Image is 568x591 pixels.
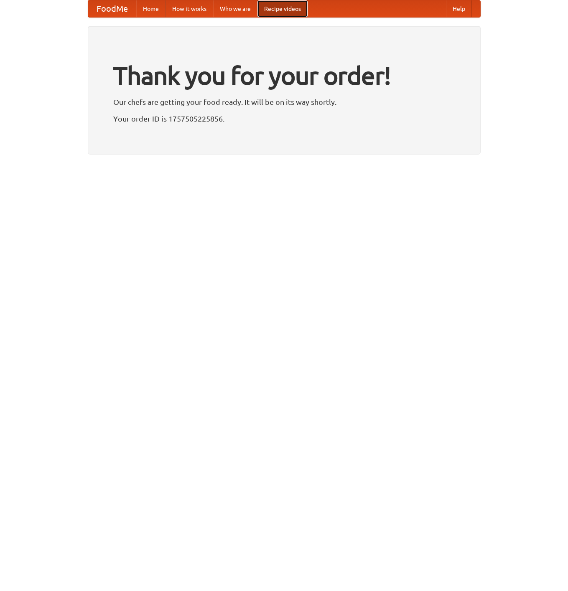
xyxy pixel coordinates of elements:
[213,0,257,17] a: Who we are
[113,112,455,125] p: Your order ID is 1757505225856.
[446,0,472,17] a: Help
[88,0,136,17] a: FoodMe
[113,56,455,96] h1: Thank you for your order!
[257,0,308,17] a: Recipe videos
[166,0,213,17] a: How it works
[136,0,166,17] a: Home
[113,96,455,108] p: Our chefs are getting your food ready. It will be on its way shortly.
